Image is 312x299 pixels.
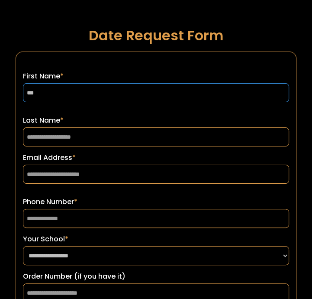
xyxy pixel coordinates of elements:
h1: Date Request Form [16,28,296,43]
label: Order Number (if you have it) [23,271,289,282]
label: Your School [23,234,289,244]
label: Email Address [23,153,289,163]
label: First Name [23,71,289,81]
label: Phone Number [23,197,289,207]
label: Last Name [23,115,289,126]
